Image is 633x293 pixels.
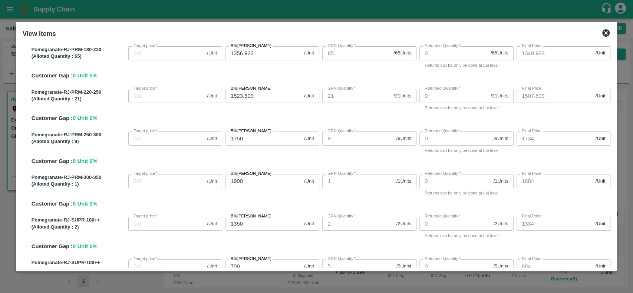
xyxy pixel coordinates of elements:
label: Bill/[PERSON_NAME] [231,128,271,134]
p: Pomegranate-RJ-PRM-220-250 [32,89,126,96]
span: / 65 Units [393,50,411,57]
label: Returned Quantity [425,213,461,219]
label: Target price [133,86,158,91]
span: Customer Gap : [32,158,73,164]
label: GRN Quantity [327,43,356,49]
label: Target price [133,171,158,177]
input: 0.0 [128,259,204,273]
input: Final Price [517,259,593,273]
label: Bill/[PERSON_NAME] [231,171,271,177]
label: Bill/[PERSON_NAME] [231,43,271,49]
label: GRN Quantity [327,256,356,262]
span: Customer Gap : [32,115,73,121]
p: Pomegranate-RJ-PRM-180-220 [32,46,126,53]
p: Pomegranate-RJ-PRM-250-300 [32,131,126,139]
label: Bill/[PERSON_NAME] [231,213,271,219]
span: / 9 Units [493,135,508,142]
label: Target price [133,213,158,219]
input: 0.0 [128,174,204,188]
span: /Unit [304,220,314,227]
span: /Unit [596,263,606,270]
input: 0 [419,46,488,60]
span: / 1 Units [493,178,508,185]
label: Returned Quantity [425,43,461,49]
input: Final Price [517,46,593,60]
span: / 2 Units [493,220,508,227]
p: Returns can be only be done at Lot level [425,147,508,154]
input: 0.0 [128,131,204,146]
span: 0 Unit 0 % [73,158,98,164]
span: /Unit [304,263,314,270]
span: /Unit [207,263,217,270]
input: 0.0 [128,89,204,103]
input: Final Price [517,174,593,188]
p: (Alloted Quantity : 2 ) [32,224,126,231]
span: /Unit [596,50,606,57]
span: / 2 Units [396,220,411,227]
label: GRN Quantity [327,213,356,219]
label: Target price [133,43,158,49]
span: /Unit [596,178,606,185]
input: 0.0 [128,217,204,231]
span: / 1 Units [396,178,411,185]
label: Bill/[PERSON_NAME] [231,256,271,262]
label: Final Price [522,86,541,91]
span: Customer Gap : [32,201,73,207]
label: Returned Quantity [425,256,461,262]
span: / 21 Units [393,93,411,100]
label: Final Price [522,171,541,177]
span: / 5 Units [493,263,508,270]
label: GRN Quantity [327,86,356,91]
p: Pomegranate-RJ-SUPR-100++ [32,259,126,266]
span: /Unit [207,50,217,57]
p: (Alloted Quantity : 65 ) [32,53,126,60]
b: View Items [23,30,56,37]
span: /Unit [596,220,606,227]
span: 0 Unit 0 % [73,115,98,121]
span: Customer Gap : [32,243,73,249]
span: /Unit [304,178,314,185]
p: Returns can be only be done at Lot level [425,232,508,239]
span: /Unit [304,50,314,57]
input: Final Price [517,89,593,103]
span: /Unit [304,93,314,100]
span: /Unit [207,93,217,100]
span: /Unit [596,93,606,100]
p: (Alloted Quantity : 5 ) [32,266,126,273]
label: Returned Quantity [425,171,461,177]
span: /Unit [207,220,217,227]
span: /Unit [207,178,217,185]
span: / 5 Units [396,263,411,270]
p: Returns can be only be done at Lot level [425,190,508,196]
p: (Alloted Quantity : 9 ) [32,138,126,145]
label: Final Price [522,213,541,219]
input: 0.0 [128,46,204,60]
span: / 9 Units [396,135,411,142]
p: Returns can be only be done at Lot level [425,104,508,111]
label: Bill/[PERSON_NAME] [231,86,271,91]
label: Returned Quantity [425,128,461,134]
span: /Unit [596,135,606,142]
span: 0 Unit 0 % [73,201,98,207]
span: 0 Unit 0 % [73,73,98,79]
label: Final Price [522,256,541,262]
p: Pomegranate-RJ-PRM-300-350 [32,174,126,181]
label: GRN Quantity [327,171,356,177]
input: 0 [419,217,490,231]
p: (Alloted Quantity : 1 ) [32,181,126,188]
input: 0 [419,259,490,273]
span: / 65 Units [491,50,508,57]
input: 0 [419,131,490,146]
input: Final Price [517,131,593,146]
input: 0 [419,174,490,188]
label: Target price [133,256,158,262]
p: Returns can be only be done at Lot level [425,62,508,69]
label: GRN Quantity [327,128,356,134]
label: Returned Quantity [425,86,461,91]
span: /Unit [304,135,314,142]
span: / 21 Units [491,93,508,100]
p: (Alloted Quantity : 21 ) [32,96,126,103]
label: Final Price [522,128,541,134]
span: 0 Unit 0 % [73,243,98,249]
p: Pomegranate-RJ-SUPR-180++ [32,217,126,224]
